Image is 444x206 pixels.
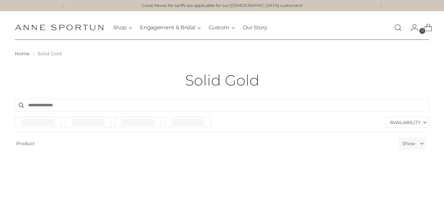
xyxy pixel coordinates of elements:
a: Open cart modal [419,21,432,34]
label: Availability [386,117,429,128]
h1: Solid Gold [185,72,259,89]
a: Open search modal [391,21,405,34]
button: Shop [113,20,132,35]
a: Our Story [243,20,267,35]
span: Product [12,137,397,150]
span: 0 [419,28,425,34]
button: Engagement & Bridal [140,20,201,35]
button: Custom [209,20,235,35]
span: Availability [390,117,421,128]
a: Go to the account page [405,21,418,34]
input: Search products [15,99,430,112]
a: Anne Sportun Fine Jewellery [15,24,104,31]
span: Solid Gold [37,51,62,57]
label: Show [402,140,415,147]
a: Home [15,51,30,57]
nav: breadcrumbs [15,50,430,57]
a: Great News! No tariffs are applicable for our [DEMOGRAPHIC_DATA] customers! [142,3,303,9]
